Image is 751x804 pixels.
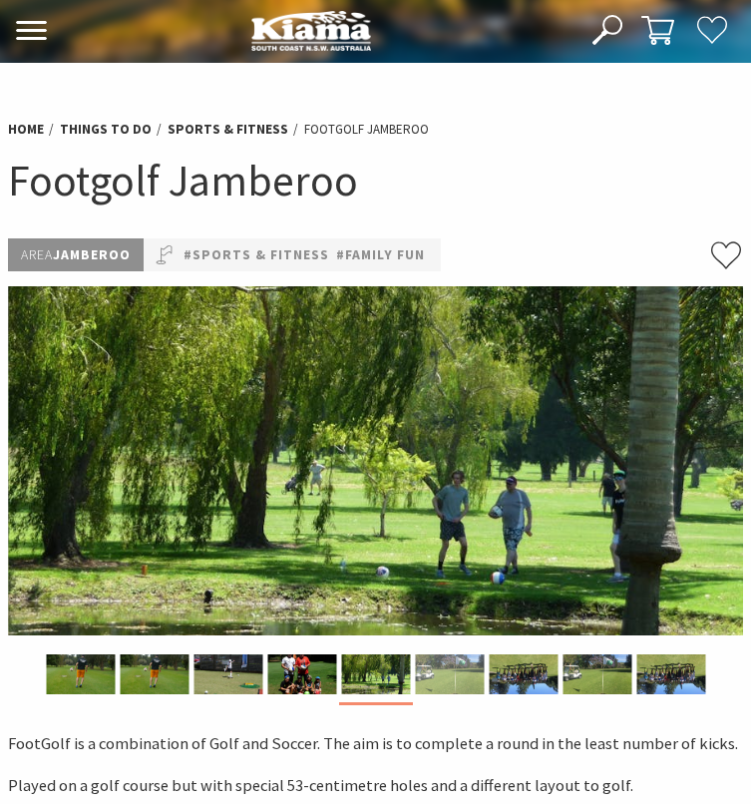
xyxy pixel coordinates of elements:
[415,654,484,694] img: Footgolf golf Hole
[168,121,288,139] a: Sports & Fitness
[251,10,371,51] img: Kiama Logo
[120,654,188,694] img: Leonardo FGA at Jamberoo
[563,654,631,694] img: Footgolf golf Hole
[636,654,705,694] img: Shellharbour Pre Season fun
[8,773,743,799] p: Played on a golf course but with special 53-centimetre holes and a different layout to golf.
[267,654,336,694] img: Birthday Party
[336,243,425,266] a: #Family Fun
[60,121,152,139] a: Things To Do
[8,121,44,139] a: Home
[46,654,115,694] img: Leonardo FGA at Jamberoo
[193,654,262,694] img: Kick Off Australian Open
[8,731,743,757] p: FootGolf is a combination of Golf and Soccer. The aim is to complete a round in the least number ...
[8,153,743,208] h1: Footgolf Jamberoo
[304,120,429,141] li: Footgolf Jamberoo
[8,238,144,271] p: Jamberoo
[8,286,743,635] img: Hole 4
[341,654,410,694] img: Hole 4
[184,243,329,266] a: #Sports & Fitness
[21,245,53,263] span: Area
[489,654,558,694] img: Shellharbour Pre Season fun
